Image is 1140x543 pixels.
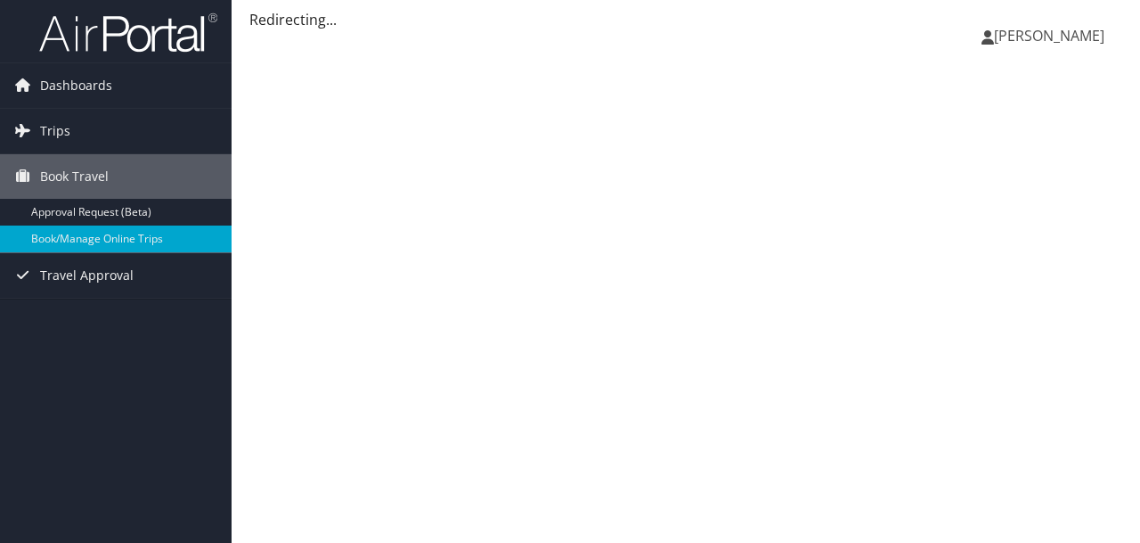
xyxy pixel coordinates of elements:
[40,63,112,108] span: Dashboards
[40,253,134,298] span: Travel Approval
[40,109,70,153] span: Trips
[249,9,1122,30] div: Redirecting...
[994,26,1104,45] span: [PERSON_NAME]
[981,9,1122,62] a: [PERSON_NAME]
[40,154,109,199] span: Book Travel
[39,12,217,53] img: airportal-logo.png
